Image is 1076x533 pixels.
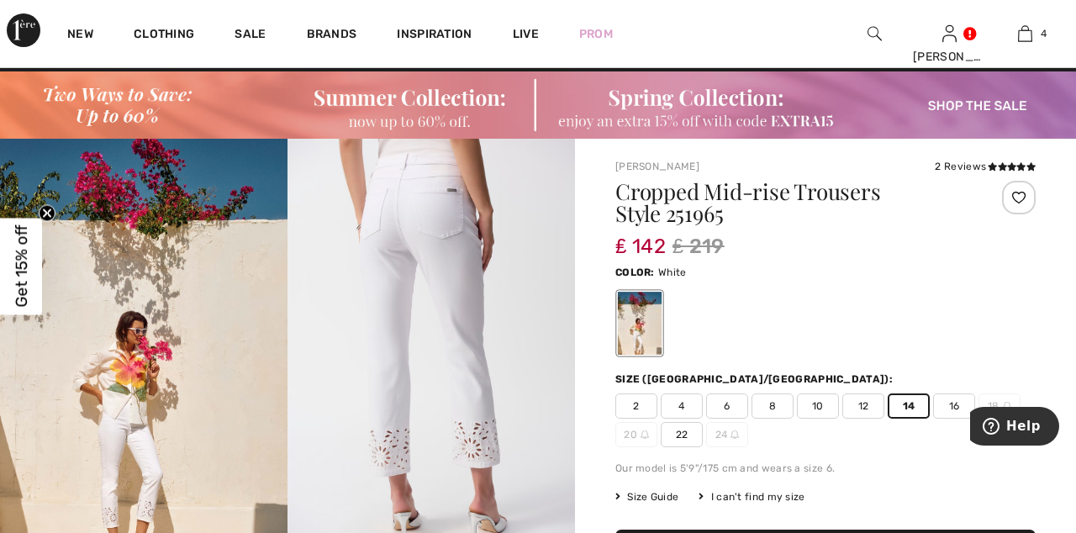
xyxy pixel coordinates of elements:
[307,27,357,45] a: Brands
[67,27,93,45] a: New
[1018,24,1032,44] img: My Bag
[868,24,882,44] img: search the website
[615,461,1036,476] div: Our model is 5'9"/175 cm and wears a size 6.
[797,393,839,419] span: 10
[913,48,987,66] div: [PERSON_NAME]
[615,218,666,258] span: ₤ 142
[641,430,649,439] img: ring-m.svg
[706,422,748,447] span: 24
[615,181,966,224] h1: Cropped Mid-rise Trousers Style 251965
[1003,402,1011,410] img: ring-m.svg
[661,393,703,419] span: 4
[970,407,1059,449] iframe: Opens a widget where you can find more information
[661,422,703,447] span: 22
[988,24,1062,44] a: 4
[579,25,613,43] a: Prom
[615,489,678,504] span: Size Guide
[39,205,55,222] button: Close teaser
[615,372,896,387] div: Size ([GEOGRAPHIC_DATA]/[GEOGRAPHIC_DATA]):
[615,161,699,172] a: [PERSON_NAME]
[615,393,657,419] span: 2
[935,159,1036,174] div: 2 Reviews
[235,27,266,45] a: Sale
[672,231,725,261] span: ₤ 219
[615,422,657,447] span: 20
[888,393,930,419] span: 14
[134,27,194,45] a: Clothing
[12,225,31,308] span: Get 15% off
[978,393,1021,419] span: 18
[942,25,957,41] a: Sign In
[706,393,748,419] span: 6
[731,430,739,439] img: ring-m.svg
[942,24,957,44] img: My Info
[699,489,804,504] div: I can't find my size
[618,292,662,355] div: White
[752,393,794,419] span: 8
[615,266,655,278] span: Color:
[513,25,539,43] a: Live
[1041,26,1047,41] span: 4
[397,27,472,45] span: Inspiration
[658,266,687,278] span: White
[7,13,40,47] img: 1ère Avenue
[933,393,975,419] span: 16
[842,393,884,419] span: 12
